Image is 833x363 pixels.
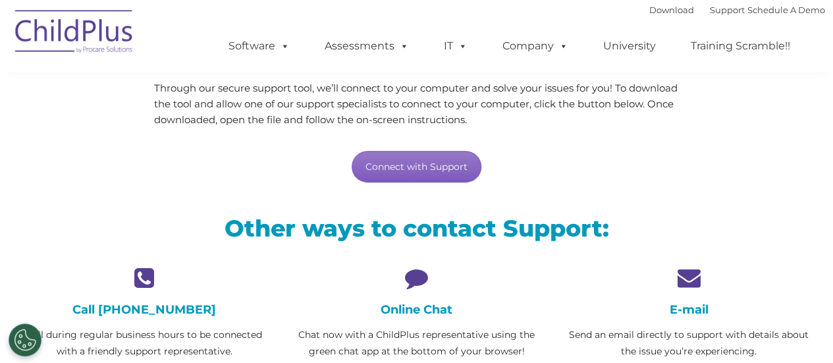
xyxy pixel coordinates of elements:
[9,323,41,356] button: Cookies Settings
[747,5,825,15] a: Schedule A Demo
[489,33,581,59] a: Company
[649,5,694,15] a: Download
[767,300,833,363] iframe: Chat Widget
[352,151,481,182] a: Connect with Support
[290,302,543,317] h4: Online Chat
[18,327,271,360] p: Call during regular business hours to be connected with a friendly support representative.
[562,302,815,317] h4: E-mail
[431,33,481,59] a: IT
[9,1,140,67] img: ChildPlus by Procare Solutions
[18,302,271,317] h4: Call [PHONE_NUMBER]
[215,33,303,59] a: Software
[18,213,815,243] h2: Other ways to contact Support:
[311,33,422,59] a: Assessments
[678,33,803,59] a: Training Scramble!!
[590,33,669,59] a: University
[649,5,825,15] font: |
[154,80,679,128] p: Through our secure support tool, we’ll connect to your computer and solve your issues for you! To...
[290,327,543,360] p: Chat now with a ChildPlus representative using the green chat app at the bottom of your browser!
[562,327,815,360] p: Send an email directly to support with details about the issue you’re experiencing.
[710,5,745,15] a: Support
